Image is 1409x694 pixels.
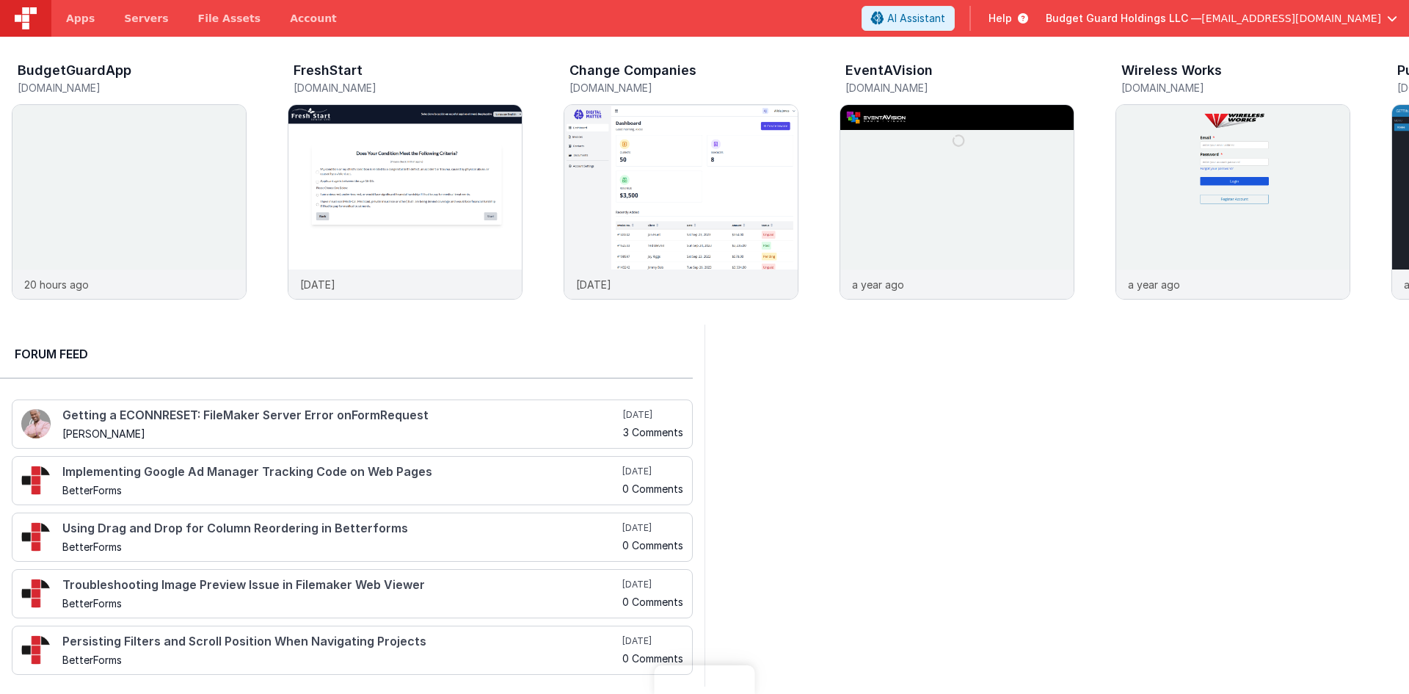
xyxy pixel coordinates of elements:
p: a year ago [1128,277,1180,292]
p: [DATE] [300,277,335,292]
h5: [DOMAIN_NAME] [1121,82,1350,93]
h5: BetterForms [62,541,619,552]
h5: BetterForms [62,598,619,609]
span: Apps [66,11,95,26]
h5: [PERSON_NAME] [62,428,620,439]
a: Implementing Google Ad Manager Tracking Code on Web Pages BetterForms [DATE] 0 Comments [12,456,693,505]
h5: [DOMAIN_NAME] [569,82,798,93]
h5: [DATE] [622,466,683,477]
h3: FreshStart [294,63,363,78]
h5: 0 Comments [622,540,683,551]
img: 295_2.png [21,466,51,495]
p: a year ago [852,277,904,292]
h5: 0 Comments [622,653,683,664]
img: 295_2.png [21,579,51,608]
span: Servers [124,11,168,26]
img: 295_2.png [21,522,51,552]
h5: 0 Comments [622,483,683,494]
span: Budget Guard Holdings LLC — [1046,11,1201,26]
img: 295_2.png [21,635,51,665]
h5: [DOMAIN_NAME] [845,82,1074,93]
h3: Wireless Works [1121,63,1222,78]
h4: Using Drag and Drop for Column Reordering in Betterforms [62,522,619,535]
p: [DATE] [576,277,611,292]
a: Using Drag and Drop for Column Reordering in Betterforms BetterForms [DATE] 0 Comments [12,513,693,562]
span: File Assets [198,11,261,26]
h4: Persisting Filters and Scroll Position When Navigating Projects [62,635,619,648]
h5: [DOMAIN_NAME] [294,82,523,93]
span: Help [989,11,1012,26]
button: AI Assistant [862,6,955,31]
h4: Implementing Google Ad Manager Tracking Code on Web Pages [62,466,619,479]
h5: BetterForms [62,654,619,665]
a: Persisting Filters and Scroll Position When Navigating Projects BetterForms [DATE] 0 Comments [12,626,693,675]
h5: [DATE] [622,579,683,590]
h5: [DATE] [622,635,683,647]
h4: Getting a ECONNRESET: FileMaker Server Error onFormRequest [62,409,620,422]
h3: EventAVision [845,63,933,78]
h5: BetterForms [62,485,619,496]
h5: 0 Comments [622,596,683,607]
button: Budget Guard Holdings LLC — [EMAIL_ADDRESS][DOMAIN_NAME] [1046,11,1397,26]
img: 411_2.png [21,409,51,438]
span: [EMAIL_ADDRESS][DOMAIN_NAME] [1201,11,1381,26]
h5: [DOMAIN_NAME] [18,82,247,93]
h3: BudgetGuardApp [18,63,131,78]
h5: 3 Comments [623,427,683,438]
a: Troubleshooting Image Preview Issue in Filemaker Web Viewer BetterForms [DATE] 0 Comments [12,569,693,618]
a: Getting a ECONNRESET: FileMaker Server Error onFormRequest [PERSON_NAME] [DATE] 3 Comments [12,400,693,449]
h5: [DATE] [623,409,683,421]
h4: Troubleshooting Image Preview Issue in Filemaker Web Viewer [62,579,619,592]
h2: Forum Feed [15,345,678,363]
h5: [DATE] [622,522,683,534]
h3: Change Companies [569,63,696,78]
span: AI Assistant [887,11,945,26]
